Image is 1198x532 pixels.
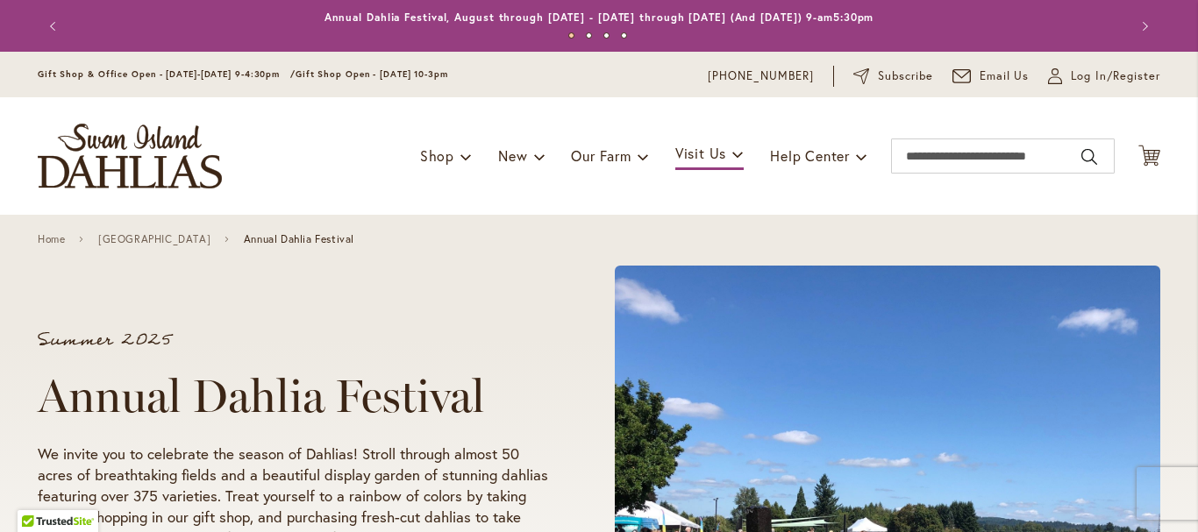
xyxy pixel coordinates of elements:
[571,146,631,165] span: Our Farm
[38,331,548,349] p: Summer 2025
[878,67,933,85] span: Subscribe
[296,68,448,80] span: Gift Shop Open - [DATE] 10-3pm
[420,146,454,165] span: Shop
[98,233,210,245] a: [GEOGRAPHIC_DATA]
[498,146,527,165] span: New
[1071,67,1160,85] span: Log In/Register
[38,68,296,80] span: Gift Shop & Office Open - [DATE]-[DATE] 9-4:30pm /
[568,32,574,39] button: 1 of 4
[621,32,627,39] button: 4 of 4
[708,67,814,85] a: [PHONE_NUMBER]
[586,32,592,39] button: 2 of 4
[38,124,222,188] a: store logo
[675,144,726,162] span: Visit Us
[38,233,65,245] a: Home
[1125,9,1160,44] button: Next
[980,67,1030,85] span: Email Us
[324,11,874,24] a: Annual Dahlia Festival, August through [DATE] - [DATE] through [DATE] (And [DATE]) 9-am5:30pm
[38,9,73,44] button: Previous
[1048,67,1160,85] a: Log In/Register
[853,67,933,85] a: Subscribe
[38,370,548,422] h1: Annual Dahlia Festival
[952,67,1030,85] a: Email Us
[770,146,850,165] span: Help Center
[244,233,354,245] span: Annual Dahlia Festival
[603,32,610,39] button: 3 of 4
